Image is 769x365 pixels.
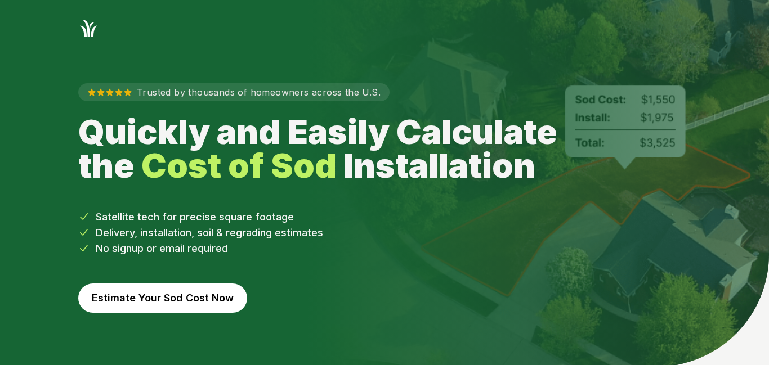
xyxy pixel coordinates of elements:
[275,227,323,238] span: estimates
[78,115,583,182] h1: Quickly and Easily Calculate the Installation
[141,145,337,186] strong: Cost of Sod
[78,225,691,241] li: Delivery, installation, soil & regrading
[78,283,247,313] button: Estimate Your Sod Cost Now
[78,83,390,101] p: Trusted by thousands of homeowners across the U.S.
[78,241,691,256] li: No signup or email required
[78,209,691,225] li: Satellite tech for precise square footage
